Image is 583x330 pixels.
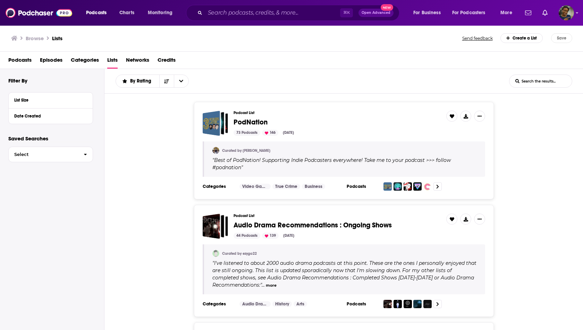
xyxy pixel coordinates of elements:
span: PodNation [234,118,268,127]
img: Malevolent [423,300,432,308]
button: Show profile menu [559,5,574,20]
p: Saved Searches [8,135,93,142]
div: Search podcasts, credits, & more... [193,5,406,21]
input: Search podcasts, credits, & more... [205,7,340,18]
span: Monitoring [148,8,172,18]
span: Open Advanced [362,11,390,15]
button: open menu [174,75,188,87]
button: Date Created [14,111,87,120]
a: Curated by [PERSON_NAME] [222,148,270,153]
img: Super Media Bros Podcast [413,182,422,191]
span: " " [212,260,476,288]
button: open menu [143,7,181,18]
button: Show More Button [474,111,485,122]
span: Podcasts [86,8,107,18]
h3: Podcasts [347,301,378,307]
button: more [266,283,277,288]
button: open menu [496,7,521,18]
img: 3 Hours Later [383,182,392,191]
a: Audio Drama Recommendations : Ongoing Shows [203,214,228,239]
img: The Silt Verses [404,300,412,308]
h3: Podcast List [234,214,441,218]
div: [DATE] [280,130,297,136]
h2: Choose List sort [116,75,189,88]
img: Podchaser - Follow, Share and Rate Podcasts [6,6,72,19]
span: I've listened to about 2000 audio drama podcasts at this point. These are the ones I personally e... [212,260,476,288]
button: open menu [116,79,159,84]
img: DERELICT [413,300,422,308]
div: List Size [14,98,83,103]
a: Credits [158,54,176,69]
button: open menu [448,7,496,18]
div: [DATE] [280,233,297,239]
span: By Rating [130,79,154,84]
span: Audio Drama Recommendations : Ongoing Shows [234,221,392,229]
img: Alex3HL [212,147,219,154]
span: ... [262,282,265,288]
h3: Browse [26,35,44,42]
img: The Pasithea Powder [394,300,402,308]
img: User Profile [559,5,574,20]
a: Episodes [40,54,62,69]
a: Business [302,184,325,189]
button: open menu [408,7,449,18]
div: Date Created [14,114,83,119]
span: More [500,8,512,18]
a: Charts [115,7,138,18]
span: ⌘ K [340,8,353,17]
div: 73 Podcasts [234,130,260,136]
div: 146 [262,130,278,136]
a: Audio Drama Recommendations : Ongoing Shows [234,222,392,229]
a: Lists [52,35,62,42]
a: True Crime [272,184,300,189]
img: Eat Crime [423,182,432,191]
a: Show notifications dropdown [540,7,550,19]
button: Send feedback [460,35,495,41]
h3: Podcast List [234,111,441,115]
a: Categories [71,54,99,69]
button: List Size [14,95,87,104]
span: New [381,4,393,11]
div: 44 Podcasts [234,233,260,239]
a: Show notifications dropdown [522,7,534,19]
span: Best of PodNation! Supporting Indie Podcasters everywhere! Take me to your podcast >>> follow #po... [212,157,451,171]
button: Sort Direction [159,75,174,87]
h3: Categories [203,184,234,189]
a: Lists [107,54,118,69]
img: Cage's Kiss: The Nicolas Cage Podcast [404,182,412,191]
button: Save [551,33,572,43]
a: PodNation [234,119,268,126]
div: Create a List [500,33,543,43]
a: History [272,301,292,307]
a: Podcasts [8,54,32,69]
a: Audio Drama [239,301,271,307]
img: Edict Zero - FIS [383,300,392,308]
span: Logged in as sabrinajohnson [559,5,574,20]
span: For Business [413,8,441,18]
button: Open AdvancedNew [358,9,394,17]
span: Charts [119,8,134,18]
span: " " [212,157,451,171]
a: Networks [126,54,149,69]
h3: Categories [203,301,234,307]
h2: Filter By [8,77,27,84]
img: Cold Callers Comedy [394,182,402,191]
button: Select [8,147,93,162]
img: ezygo22 [212,250,219,257]
a: Video Games [239,184,271,189]
a: PodNation [203,111,228,136]
div: 139 [262,233,279,239]
button: open menu [81,7,116,18]
span: Select [9,152,78,157]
